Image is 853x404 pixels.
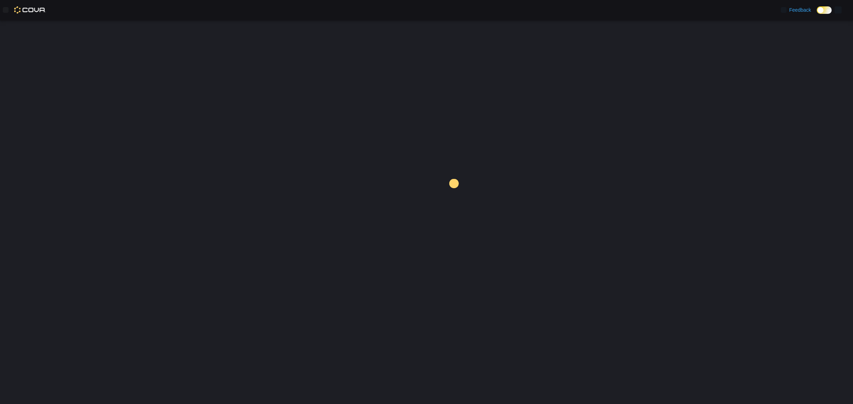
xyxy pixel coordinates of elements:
a: Feedback [778,3,814,17]
img: cova-loader [426,174,480,227]
img: Cova [14,6,46,13]
input: Dark Mode [817,6,832,14]
span: Feedback [789,6,811,13]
